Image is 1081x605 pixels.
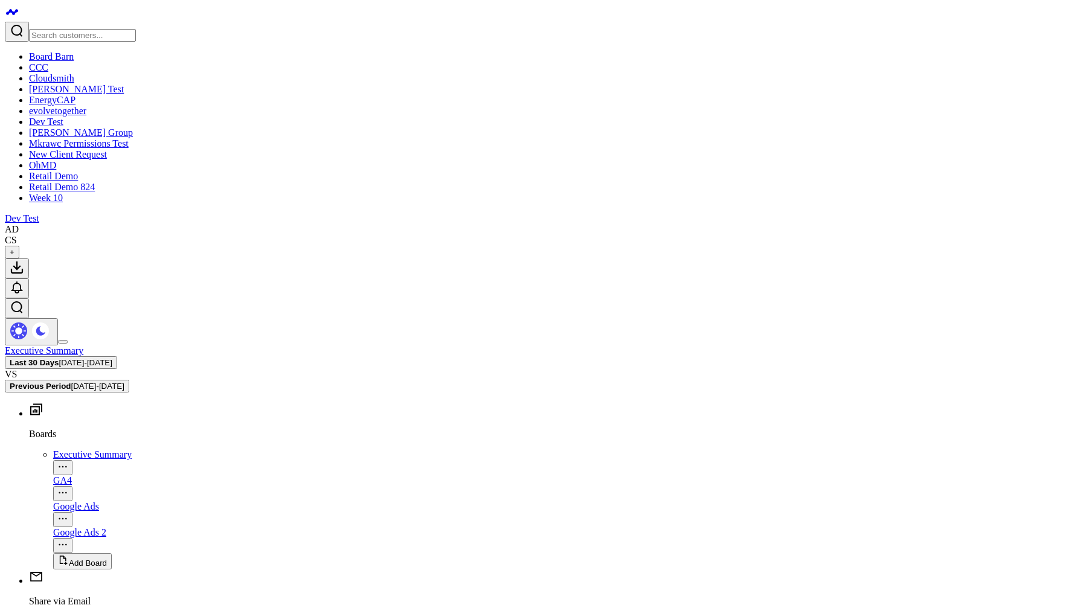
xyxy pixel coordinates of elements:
a: Week 10 [29,193,63,203]
a: Dev Test [29,117,63,127]
a: evolvetogether [29,106,86,116]
button: Open board menu [53,538,72,553]
button: + [5,246,19,258]
div: VS [5,369,1076,380]
span: [DATE] - [DATE] [71,382,124,391]
button: Open board menu [53,486,72,501]
a: Retail Demo [29,171,78,181]
b: Last 30 Days [10,358,59,367]
a: Executive SummaryOpen board menu [53,449,1076,473]
a: Dev Test [5,213,39,223]
span: [DATE] - [DATE] [59,358,112,367]
a: New Client Request [29,149,107,159]
button: Add Board [53,553,112,569]
a: CCC [29,62,48,72]
button: Open board menu [53,512,72,527]
div: GA4 [53,475,1076,486]
a: [PERSON_NAME] Group [29,127,133,138]
a: EnergyCAP [29,95,75,105]
input: Search customers input [29,29,136,42]
button: Previous Period[DATE]-[DATE] [5,380,129,392]
div: AD [5,224,19,235]
span: + [10,248,14,257]
div: Google Ads 2 [53,527,1076,538]
div: Google Ads [53,501,1076,512]
a: Retail Demo 824 [29,182,95,192]
p: Boards [29,429,1076,440]
a: [PERSON_NAME] Test [29,84,124,94]
a: Cloudsmith [29,73,74,83]
a: GA4Open board menu [53,475,1076,499]
a: OhMD [29,160,56,170]
a: Google Ads 2Open board menu [53,527,1076,551]
span: Add Board [69,559,107,568]
a: Board Barn [29,51,74,62]
a: Mkrawc Permissions Test [29,138,129,149]
b: Previous Period [10,382,71,391]
button: Open board menu [53,460,72,475]
button: Open search [5,298,29,318]
div: Executive Summary [53,449,1076,460]
a: Google AdsOpen board menu [53,501,1076,525]
a: Executive Summary [5,345,83,356]
button: Last 30 Days[DATE]-[DATE] [5,356,117,369]
button: Search customers button [5,22,29,42]
div: CS [5,235,17,246]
